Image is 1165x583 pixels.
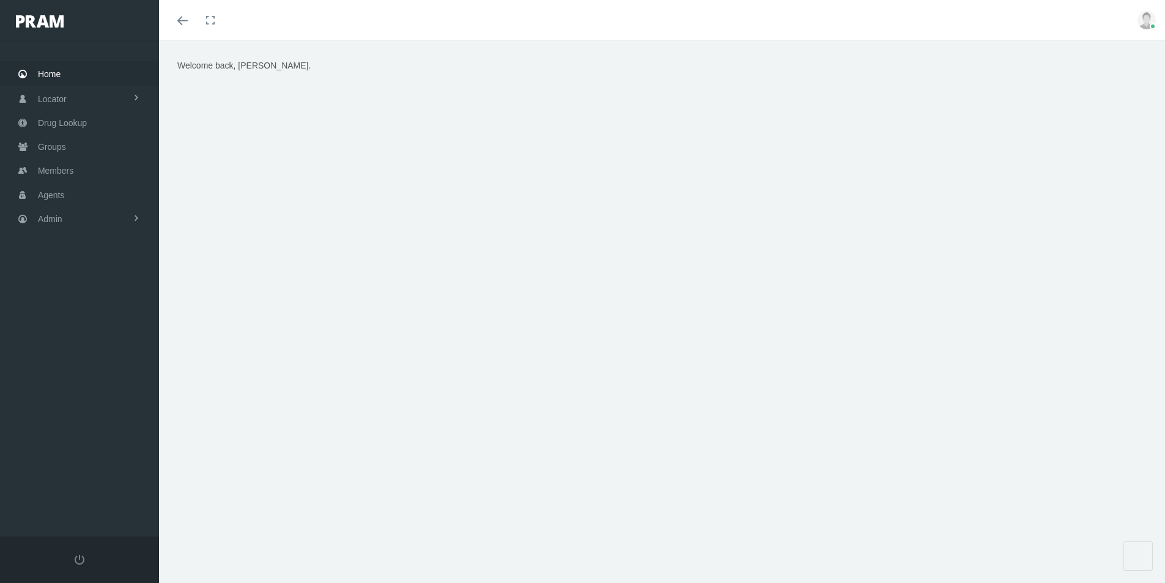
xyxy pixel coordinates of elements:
span: Home [38,62,61,86]
span: Drug Lookup [38,111,87,135]
span: Welcome back, [PERSON_NAME]. [177,61,311,70]
span: Members [38,159,73,182]
span: Locator [38,87,67,111]
span: Admin [38,207,62,231]
span: Agents [38,184,65,207]
iframe: Intercom live chat [1124,542,1153,571]
img: user-placeholder.jpg [1137,11,1156,29]
img: PRAM_20_x_78.png [16,15,64,28]
span: Groups [38,135,66,158]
